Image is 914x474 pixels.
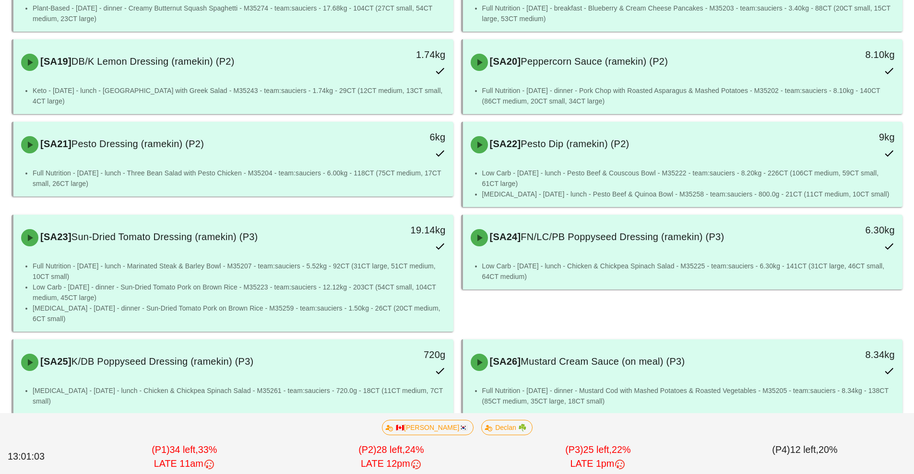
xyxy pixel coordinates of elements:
[348,47,445,62] div: 1.74kg
[797,47,895,62] div: 8.10kg
[348,222,445,238] div: 19.14kg
[488,231,521,242] span: [SA24]
[521,356,685,367] span: Mustard Cream Sauce (on meal) (P3)
[482,85,895,106] li: Full Nutrition - [DATE] - dinner - Pork Chop with Roasted Asparagus & Mashed Potatoes - M35202 - ...
[482,189,895,199] li: [MEDICAL_DATA] - [DATE] - lunch - Pesto Beef & Quinoa Bowl - M35258 - team:sauciers - 800.0g - 21...
[81,441,288,473] div: (P1) 33%
[797,222,895,238] div: 6.30kg
[290,457,493,471] div: LATE 12pm
[797,129,895,145] div: 9kg
[71,139,204,149] span: Pesto Dressing (ramekin) (P2)
[797,347,895,362] div: 8.34kg
[790,444,819,455] span: 12 left,
[6,448,81,466] div: 13:01:03
[71,356,254,367] span: K/DB Poppyseed Dressing (ramekin) (P3)
[33,282,446,303] li: Low Carb - [DATE] - dinner - Sun-Dried Tomato Pork on Brown Rice - M35223 - team:sauciers - 12.12...
[33,3,446,24] li: Plant-Based - [DATE] - dinner - Creamy Butternut Squash Spaghetti - M35274 - team:sauciers - 17.6...
[38,139,71,149] span: [SA21]
[497,457,700,471] div: LATE 1pm
[169,444,198,455] span: 34 left,
[583,444,612,455] span: 25 left,
[482,385,895,406] li: Full Nutrition - [DATE] - dinner - Mustard Cod with Mashed Potatoes & Roasted Vegetables - M35205...
[488,139,521,149] span: [SA22]
[521,139,629,149] span: Pesto Dip (ramekin) (P2)
[348,129,445,145] div: 6kg
[487,420,526,435] span: Declan ☘️
[38,56,71,67] span: [SA19]
[495,441,701,473] div: (P3) 22%
[33,85,446,106] li: Keto - [DATE] - lunch - [GEOGRAPHIC_DATA] with Greek Salad - M35243 - team:sauciers - 1.74kg - 29...
[488,56,521,67] span: [SA20]
[377,444,405,455] span: 28 left,
[288,441,495,473] div: (P2) 24%
[388,420,467,435] span: 🇨🇦[PERSON_NAME]🇰🇷
[83,457,286,471] div: LATE 11am
[348,347,445,362] div: 720g
[71,56,235,67] span: DB/K Lemon Dressing (ramekin) (P2)
[521,231,724,242] span: FN/LC/PB Poppyseed Dressing (ramekin) (P3)
[71,231,258,242] span: Sun-Dried Tomato Dressing (ramekin) (P3)
[482,3,895,24] li: Full Nutrition - [DATE] - breakfast - Blueberry & Cream Cheese Pancakes - M35203 - team:sauciers ...
[33,303,446,324] li: [MEDICAL_DATA] - [DATE] - dinner - Sun-Dried Tomato Pork on Brown Rice - M35259 - team:sauciers -...
[521,56,668,67] span: Peppercorn Sauce (ramekin) (P2)
[38,231,71,242] span: [SA23]
[701,441,908,473] div: (P4) 20%
[33,385,446,406] li: [MEDICAL_DATA] - [DATE] - lunch - Chicken & Chickpea Spinach Salad - M35261 - team:sauciers - 720...
[482,168,895,189] li: Low Carb - [DATE] - lunch - Pesto Beef & Couscous Bowl - M35222 - team:sauciers - 8.20kg - 226CT ...
[38,356,71,367] span: [SA25]
[33,168,446,189] li: Full Nutrition - [DATE] - lunch - Three Bean Salad with Pesto Chicken - M35204 - team:sauciers - ...
[482,261,895,282] li: Low Carb - [DATE] - lunch - Chicken & Chickpea Spinach Salad - M35225 - team:sauciers - 6.30kg - ...
[488,356,521,367] span: [SA26]
[33,261,446,282] li: Full Nutrition - [DATE] - lunch - Marinated Steak & Barley Bowl - M35207 - team:sauciers - 5.52kg...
